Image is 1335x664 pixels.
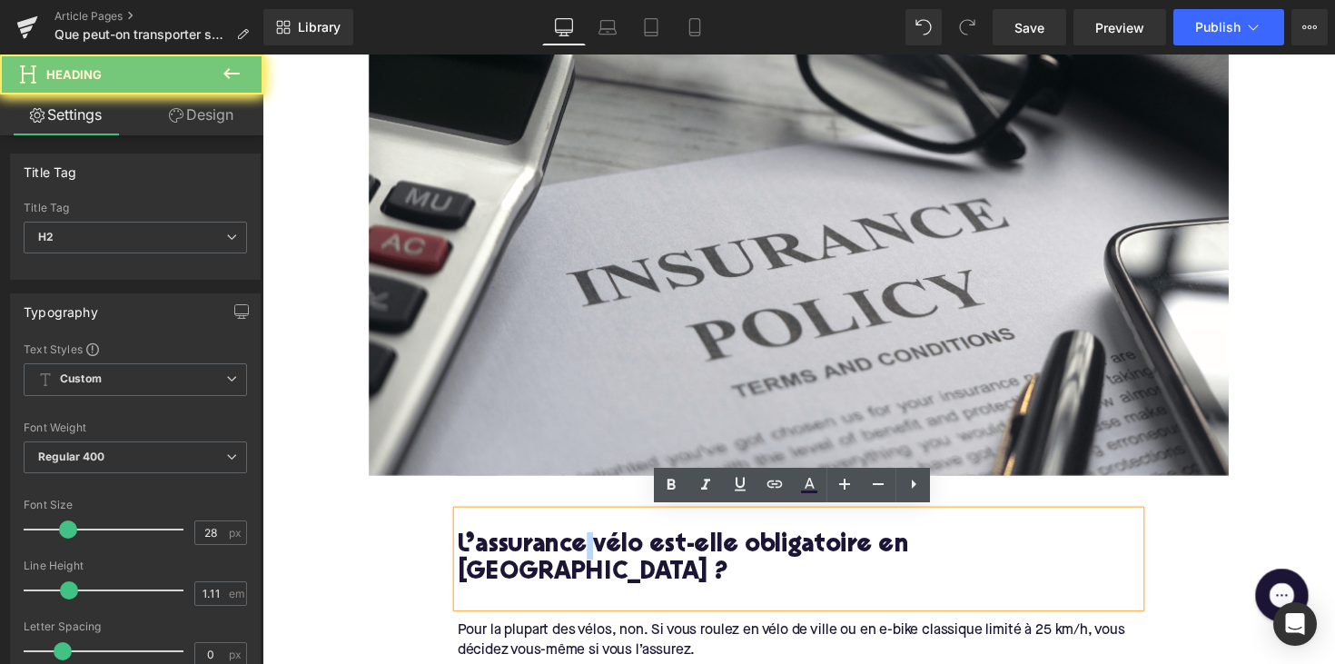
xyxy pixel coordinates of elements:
[586,9,629,45] a: Laptop
[54,27,229,42] span: Que peut-on transporter sur le porte-bagages d’un vélo électrique ?
[542,9,586,45] a: Desktop
[949,9,985,45] button: Redo
[673,9,717,45] a: Mobile
[24,620,247,633] div: Letter Spacing
[24,499,247,511] div: Font Size
[200,490,899,546] h2: L’assurance vélo est-elle obligatoire en [GEOGRAPHIC_DATA] ?
[38,450,105,463] b: Regular 400
[60,372,102,387] b: Custom
[46,67,102,82] span: Heading
[263,9,353,45] a: New Library
[24,342,247,356] div: Text Styles
[1291,9,1328,45] button: More
[24,560,247,572] div: Line Height
[1173,9,1284,45] button: Publish
[24,294,98,320] div: Typography
[135,94,267,135] a: Design
[54,9,263,24] a: Article Pages
[1095,18,1144,37] span: Preview
[1195,20,1241,35] span: Publish
[298,19,341,35] span: Library
[629,9,673,45] a: Tablet
[1073,9,1166,45] a: Preview
[229,527,244,539] span: px
[1014,18,1044,37] span: Save
[229,649,244,660] span: px
[24,154,77,180] div: Title Tag
[1273,602,1317,646] div: Open Intercom Messenger
[38,230,54,243] b: H2
[200,580,899,621] div: Pour la plupart des vélos, non. Si vous roulez en vélo de ville ou en e-bike classique limité à 2...
[24,421,247,434] div: Font Weight
[229,588,244,600] span: em
[905,9,942,45] button: Undo
[1008,520,1081,588] iframe: Gorgias live chat messenger
[24,202,247,214] div: Title Tag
